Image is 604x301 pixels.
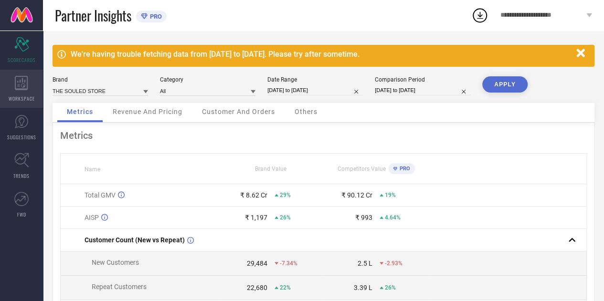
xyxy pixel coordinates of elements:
[385,260,403,267] span: -2.93%
[13,172,30,179] span: TRENDS
[240,191,267,199] div: ₹ 8.62 Cr
[202,108,275,115] span: Customer And Orders
[355,214,372,221] div: ₹ 993
[148,13,162,20] span: PRO
[471,7,488,24] div: Open download list
[280,284,291,291] span: 22%
[113,108,182,115] span: Revenue And Pricing
[280,192,291,198] span: 29%
[92,259,139,266] span: New Customers
[267,85,363,95] input: Select date range
[354,284,372,291] div: 3.39 L
[85,166,100,173] span: Name
[71,50,572,59] div: We're having trouble fetching data from [DATE] to [DATE]. Please try after sometime.
[280,260,297,267] span: -7.34%
[60,130,587,141] div: Metrics
[9,95,35,102] span: WORKSPACE
[53,76,148,83] div: Brand
[247,284,267,291] div: 22,680
[385,214,401,221] span: 4.64%
[85,214,99,221] span: AISP
[341,191,372,199] div: ₹ 90.12 Cr
[17,211,26,218] span: FWD
[375,85,470,95] input: Select comparison period
[295,108,318,115] span: Others
[267,76,363,83] div: Date Range
[385,284,396,291] span: 26%
[397,166,410,172] span: PRO
[67,108,93,115] span: Metrics
[358,259,372,267] div: 2.5 L
[8,56,36,63] span: SCORECARDS
[385,192,396,198] span: 19%
[280,214,291,221] span: 26%
[85,191,116,199] span: Total GMV
[85,236,185,244] span: Customer Count (New vs Repeat)
[247,259,267,267] div: 29,484
[482,76,528,93] button: APPLY
[255,166,286,172] span: Brand Value
[160,76,255,83] div: Category
[375,76,470,83] div: Comparison Period
[7,134,36,141] span: SUGGESTIONS
[338,166,386,172] span: Competitors Value
[55,6,131,25] span: Partner Insights
[245,214,267,221] div: ₹ 1,197
[92,283,147,291] span: Repeat Customers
